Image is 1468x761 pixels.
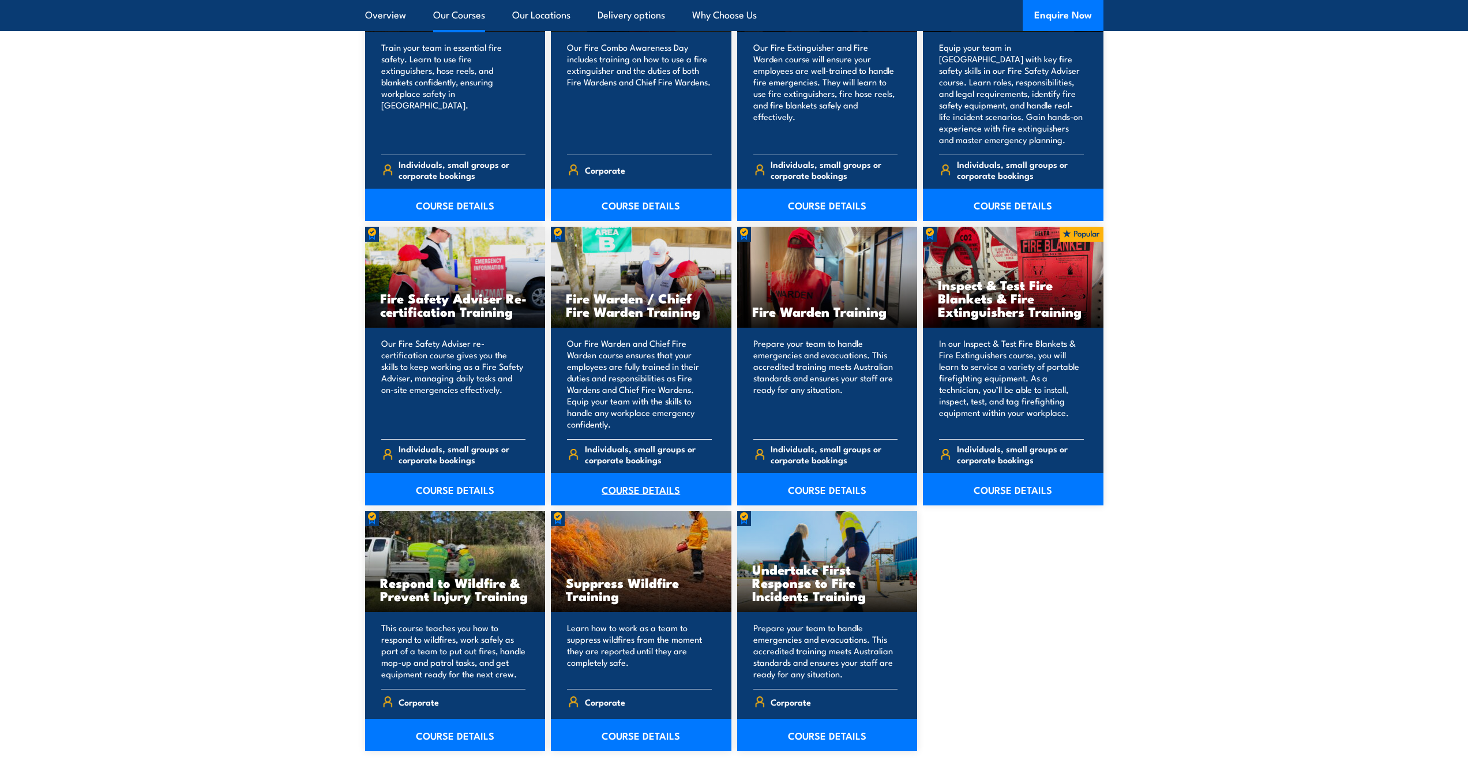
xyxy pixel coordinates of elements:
[566,291,716,318] h3: Fire Warden / Chief Fire Warden Training
[399,693,439,711] span: Corporate
[399,443,525,465] span: Individuals, small groups or corporate bookings
[939,338,1084,430] p: In our Inspect & Test Fire Blankets & Fire Extinguishers course, you will learn to service a vari...
[957,159,1084,181] span: Individuals, small groups or corporate bookings
[381,42,526,145] p: Train your team in essential fire safety. Learn to use fire extinguishers, hose reels, and blanke...
[737,189,918,221] a: COURSE DETAILS
[771,693,811,711] span: Corporate
[551,189,731,221] a: COURSE DETAILS
[737,719,918,751] a: COURSE DETAILS
[753,622,898,680] p: Prepare your team to handle emergencies and evacuations. This accredited training meets Australia...
[566,576,716,602] h3: Suppress Wildfire Training
[753,338,898,430] p: Prepare your team to handle emergencies and evacuations. This accredited training meets Australia...
[551,473,731,505] a: COURSE DETAILS
[585,693,625,711] span: Corporate
[567,338,712,430] p: Our Fire Warden and Chief Fire Warden course ensures that your employees are fully trained in the...
[585,443,712,465] span: Individuals, small groups or corporate bookings
[923,473,1103,505] a: COURSE DETAILS
[753,42,898,145] p: Our Fire Extinguisher and Fire Warden course will ensure your employees are well-trained to handl...
[551,719,731,751] a: COURSE DETAILS
[771,159,898,181] span: Individuals, small groups or corporate bookings
[957,443,1084,465] span: Individuals, small groups or corporate bookings
[399,159,525,181] span: Individuals, small groups or corporate bookings
[585,161,625,179] span: Corporate
[939,42,1084,145] p: Equip your team in [GEOGRAPHIC_DATA] with key fire safety skills in our Fire Safety Adviser cours...
[567,42,712,145] p: Our Fire Combo Awareness Day includes training on how to use a fire extinguisher and the duties o...
[752,305,903,318] h3: Fire Warden Training
[381,622,526,680] p: This course teaches you how to respond to wildfires, work safely as part of a team to put out fir...
[752,563,903,602] h3: Undertake First Response to Fire Incidents Training
[365,719,546,751] a: COURSE DETAILS
[567,622,712,680] p: Learn how to work as a team to suppress wildfires from the moment they are reported until they ar...
[771,443,898,465] span: Individuals, small groups or corporate bookings
[737,473,918,505] a: COURSE DETAILS
[365,473,546,505] a: COURSE DETAILS
[381,338,526,430] p: Our Fire Safety Adviser re-certification course gives you the skills to keep working as a Fire Sa...
[380,291,531,318] h3: Fire Safety Adviser Re-certification Training
[365,189,546,221] a: COURSE DETAILS
[938,278,1088,318] h3: Inspect & Test Fire Blankets & Fire Extinguishers Training
[923,189,1103,221] a: COURSE DETAILS
[380,576,531,602] h3: Respond to Wildfire & Prevent Injury Training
